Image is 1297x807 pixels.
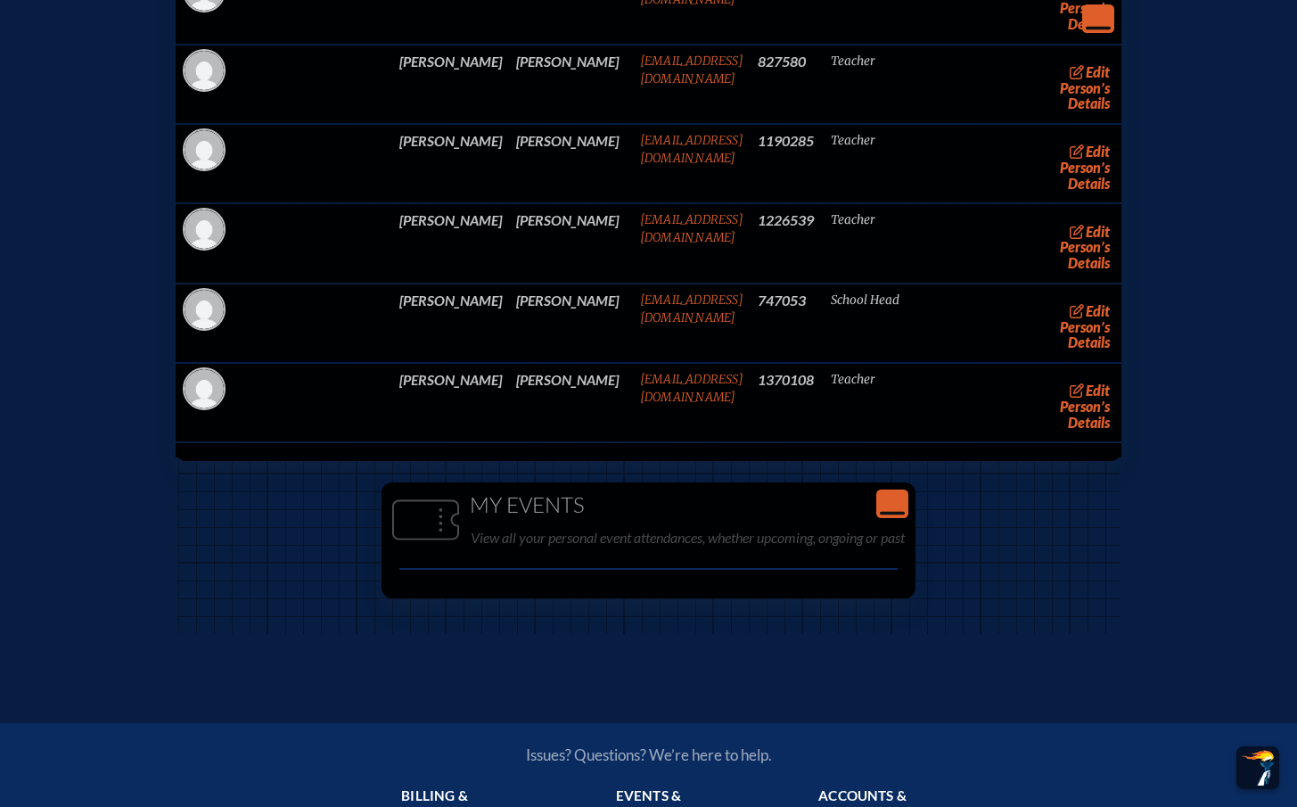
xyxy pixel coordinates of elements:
a: [EMAIL_ADDRESS][DOMAIN_NAME] [640,133,743,166]
td: 1226539 [751,203,824,283]
span: edit [1086,143,1110,160]
img: Gravatar [185,290,224,329]
h1: My Events [389,493,908,518]
td: [PERSON_NAME] [509,45,633,124]
td: [PERSON_NAME] [392,363,509,442]
span: edit [1086,382,1110,399]
td: [PERSON_NAME] [392,284,509,363]
td: Teacher [824,363,961,442]
p: View all your personal event attendances, whether upcoming, ongoing or past [471,525,905,550]
td: [PERSON_NAME] [509,124,633,203]
a: editPerson’s Details [1055,60,1115,116]
a: [EMAIL_ADDRESS][DOMAIN_NAME] [640,54,743,86]
a: editPerson’s Details [1055,378,1115,434]
td: 1190285 [751,124,824,203]
td: [PERSON_NAME] [509,284,633,363]
img: Gravatar [185,130,224,169]
p: Issues? Questions? We’re here to help. [335,745,963,764]
a: editPerson’s Details [1055,139,1115,195]
a: editPerson’s Details [1055,218,1115,275]
td: 747053 [751,284,824,363]
button: Scroll Top [1236,746,1279,789]
td: 1370108 [751,363,824,442]
img: Gravatar [185,369,224,408]
td: 827580 [751,45,824,124]
a: [EMAIL_ADDRESS][DOMAIN_NAME] [640,292,743,325]
a: [EMAIL_ADDRESS][DOMAIN_NAME] [640,372,743,405]
td: Teacher [824,203,961,283]
span: edit [1086,302,1110,319]
td: [PERSON_NAME] [509,363,633,442]
a: editPerson’s Details [1055,299,1115,355]
td: Teacher [824,45,961,124]
td: School Head [824,284,961,363]
span: edit [1086,223,1110,240]
img: Gravatar [185,51,224,90]
td: [PERSON_NAME] [392,203,509,283]
td: [PERSON_NAME] [392,45,509,124]
td: [PERSON_NAME] [392,124,509,203]
td: [PERSON_NAME] [509,203,633,283]
img: To the top [1240,750,1276,786]
td: Teacher [824,124,961,203]
a: [EMAIL_ADDRESS][DOMAIN_NAME] [640,212,743,245]
span: edit [1086,63,1110,80]
img: Gravatar [185,210,224,249]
